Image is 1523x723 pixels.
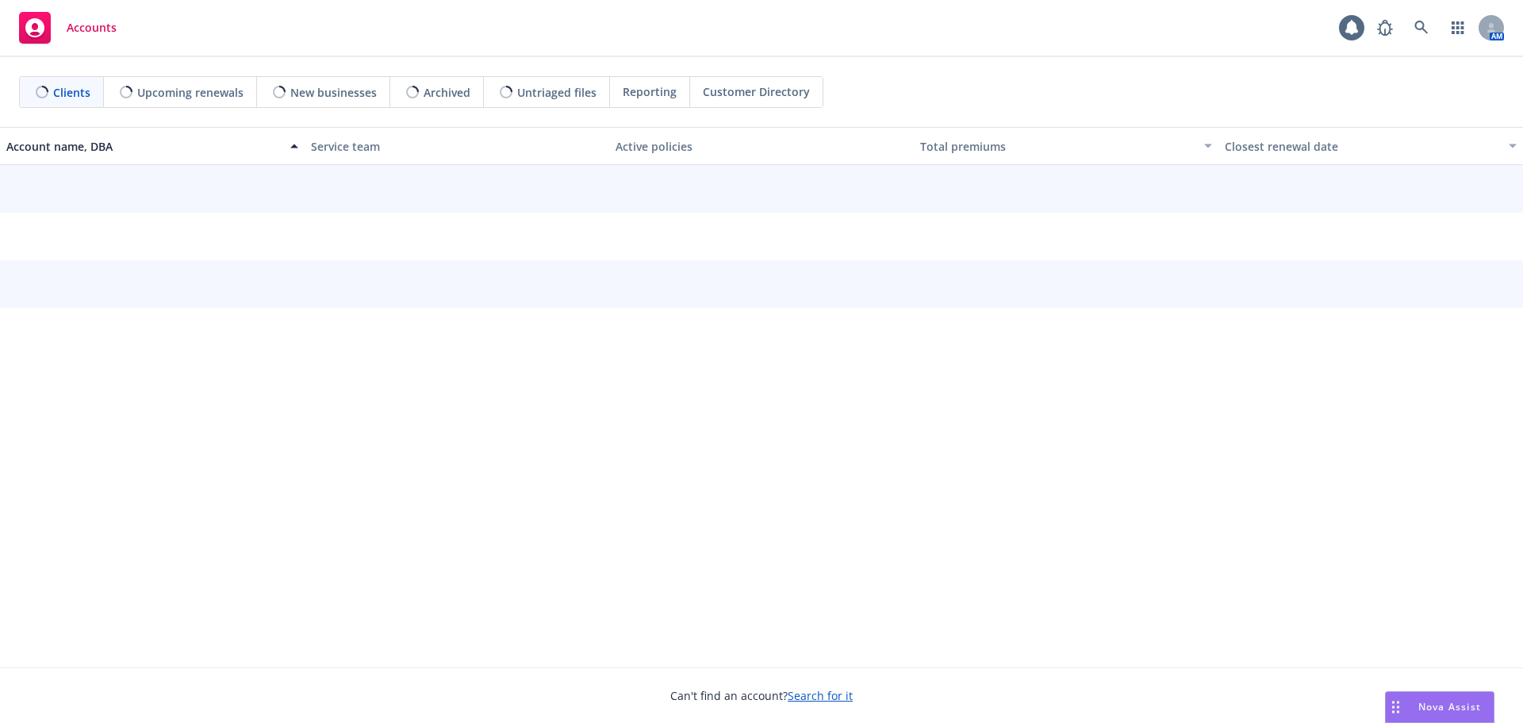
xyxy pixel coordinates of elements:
span: New businesses [290,84,377,101]
span: Reporting [623,83,677,100]
span: Untriaged files [517,84,597,101]
span: Nova Assist [1418,700,1481,713]
div: Total premiums [920,138,1195,155]
span: Customer Directory [703,83,810,100]
div: Drag to move [1386,692,1406,722]
div: Closest renewal date [1225,138,1499,155]
div: Active policies [616,138,907,155]
span: Clients [53,84,90,101]
a: Switch app [1442,12,1474,44]
button: Service team [305,127,609,165]
a: Search [1406,12,1437,44]
button: Total premiums [914,127,1218,165]
a: Report a Bug [1369,12,1401,44]
button: Active policies [609,127,914,165]
span: Accounts [67,21,117,34]
a: Accounts [13,6,123,50]
div: Service team [311,138,603,155]
span: Upcoming renewals [137,84,244,101]
a: Search for it [788,688,853,703]
span: Can't find an account? [670,687,853,704]
div: Account name, DBA [6,138,281,155]
button: Nova Assist [1385,691,1494,723]
span: Archived [424,84,470,101]
button: Closest renewal date [1218,127,1523,165]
